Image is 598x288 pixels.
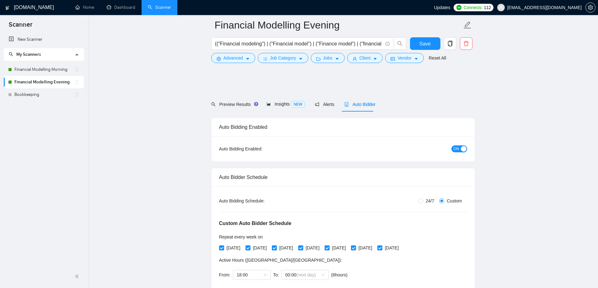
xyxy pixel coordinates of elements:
[315,102,319,107] span: notification
[4,63,84,76] li: Financial Modelling Morning
[463,21,471,29] span: edit
[391,56,395,61] span: idcard
[9,52,41,57] span: My Scanners
[373,56,377,61] span: caret-down
[4,33,84,46] li: New Scanner
[356,244,375,251] span: [DATE]
[277,244,296,251] span: [DATE]
[291,101,305,108] span: NEW
[353,56,357,61] span: user
[219,220,292,227] h5: Custom Auto Bidder Schedule
[219,145,302,152] div: Auto Bidding Enabled:
[385,53,423,63] button: idcardVendorcaret-down
[419,40,431,48] span: Save
[344,102,349,107] span: robot
[347,53,383,63] button: userClientcaret-down
[331,272,347,277] span: ( 6 hours)
[4,20,37,33] span: Scanner
[224,55,243,61] span: Advanced
[429,55,446,61] a: Reset All
[456,5,461,10] img: upwork-logo.png
[273,272,279,277] span: To:
[74,92,79,97] span: holder
[434,5,450,10] span: Updates
[585,5,595,10] a: setting
[460,41,472,46] span: delete
[211,102,216,107] span: search
[270,55,296,61] span: Job Category
[311,53,345,63] button: folderJobscaret-down
[385,42,390,46] span: info-circle
[217,56,221,61] span: setting
[219,168,467,186] div: Auto Bidder Schedule
[9,52,13,56] span: search
[219,234,263,239] span: Repeat every week on
[267,102,305,107] span: Insights
[344,102,375,107] span: Auto Bidder
[585,3,595,13] button: setting
[219,258,342,263] span: Active Hours ( [GEOGRAPHIC_DATA]/[GEOGRAPHIC_DATA] ):
[16,52,41,57] span: My Scanners
[330,244,348,251] span: [DATE]
[75,273,81,280] span: double-left
[263,56,267,61] span: bars
[74,67,79,72] span: holder
[444,197,464,204] span: Custom
[460,37,472,50] button: delete
[219,197,302,204] div: Auto Bidding Schedule:
[444,37,456,50] button: copy
[75,5,94,10] a: homeHome
[74,80,79,85] span: holder
[316,56,321,61] span: folder
[148,5,171,10] a: searchScanner
[251,244,269,251] span: [DATE]
[4,76,84,88] li: Financial Modelling Evening
[4,88,84,101] li: Bookkeeping
[107,5,135,10] a: dashboardDashboard
[499,5,503,10] span: user
[444,41,456,46] span: copy
[258,53,308,63] button: barsJob Categorycaret-down
[410,37,440,50] button: Save
[296,272,316,277] span: (next day)
[577,267,592,282] iframe: Intercom live chat
[14,88,74,101] a: Bookkeeping
[303,244,322,251] span: [DATE]
[484,4,491,11] span: 112
[219,118,467,136] div: Auto Bidding Enabled
[224,244,243,251] span: [DATE]
[323,55,332,61] span: Jobs
[299,56,303,61] span: caret-down
[211,102,256,107] span: Preview Results
[394,37,406,50] button: search
[237,270,267,280] span: 18:00
[397,55,411,61] span: Vendor
[215,40,383,48] input: Search Freelance Jobs...
[211,53,255,63] button: settingAdvancedcaret-down
[586,5,595,10] span: setting
[315,102,334,107] span: Alerts
[394,41,406,46] span: search
[14,63,74,76] a: Financial Modelling Morning
[359,55,371,61] span: Client
[464,4,482,11] span: Connects:
[423,197,437,204] span: 24/7
[9,33,79,46] a: New Scanner
[267,102,271,106] span: area-chart
[382,244,401,251] span: [DATE]
[414,56,418,61] span: caret-down
[245,56,250,61] span: caret-down
[5,3,10,13] img: logo
[215,17,462,33] input: Scanner name...
[14,76,74,88] a: Financial Modelling Evening
[454,145,459,152] span: ON
[253,101,259,107] div: Tooltip anchor
[285,270,325,280] span: 00:00
[335,56,339,61] span: caret-down
[219,272,231,277] span: From:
